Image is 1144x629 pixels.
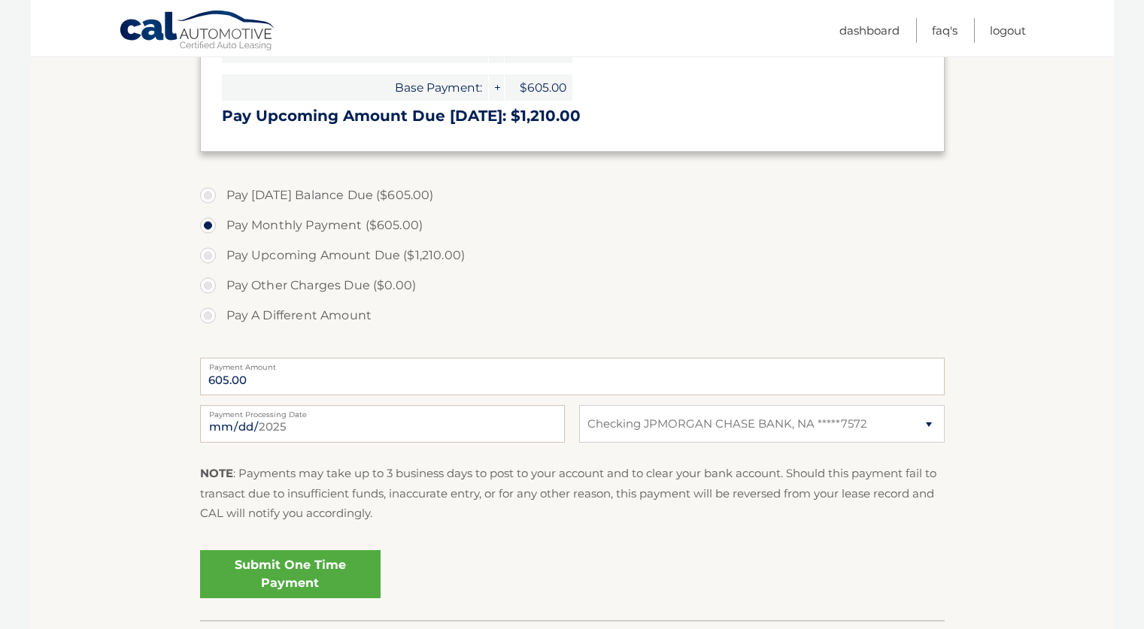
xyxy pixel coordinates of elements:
[200,301,945,331] label: Pay A Different Amount
[200,180,945,210] label: Pay [DATE] Balance Due ($605.00)
[200,240,945,271] label: Pay Upcoming Amount Due ($1,210.00)
[200,405,565,443] input: Payment Date
[222,74,488,101] span: Base Payment:
[222,107,923,125] h3: Pay Upcoming Amount Due [DATE]: $1,210.00
[200,405,565,417] label: Payment Processing Date
[200,466,233,480] strong: NOTE
[200,358,945,370] label: Payment Amount
[200,271,945,301] label: Pay Other Charges Due ($0.00)
[932,18,957,43] a: FAQ's
[505,74,572,101] span: $605.00
[119,10,277,53] a: Cal Automotive
[990,18,1026,43] a: Logout
[200,210,945,240] label: Pay Monthly Payment ($605.00)
[200,358,945,395] input: Payment Amount
[839,18,900,43] a: Dashboard
[200,464,945,523] p: : Payments may take up to 3 business days to post to your account and to clear your bank account....
[200,550,381,598] a: Submit One Time Payment
[489,74,504,101] span: +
